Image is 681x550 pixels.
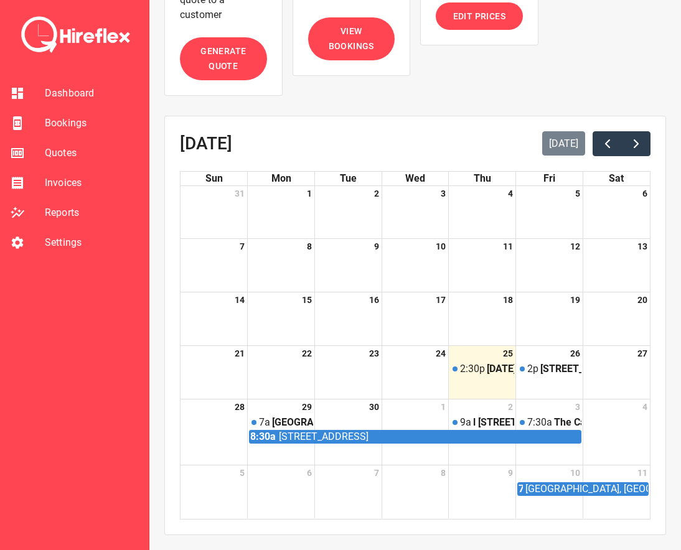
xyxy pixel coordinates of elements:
span: Edit Prices [453,9,505,24]
a: September 28, 2025 [232,399,247,414]
td: October 6, 2025 [248,465,315,518]
a: September 1, 2025 [304,186,314,201]
td: September 10, 2025 [382,239,449,292]
td: September 26, 2025 [516,345,583,399]
a: September 12, 2025 [568,239,583,254]
td: September 22, 2025 [248,345,315,399]
a: September 14, 2025 [232,292,247,307]
a: September 19, 2025 [568,292,583,307]
div: [GEOGRAPHIC_DATA], [GEOGRAPHIC_DATA], [GEOGRAPHIC_DATA], [GEOGRAPHIC_DATA] [525,483,648,495]
div: 7:30a [527,417,552,428]
td: September 11, 2025 [449,239,516,292]
div: [DATE] Road Brewing, [GEOGRAPHIC_DATA], [GEOGRAPHIC_DATA] [487,363,514,375]
button: Previous month [593,131,622,156]
td: October 3, 2025 [516,399,583,465]
a: September 8, 2025 [304,239,314,254]
span: Quotes [45,146,139,161]
td: September 4, 2025 [449,186,516,239]
td: September 28, 2025 [181,399,248,465]
a: October 6, 2025 [304,465,314,480]
span: Settings [45,235,139,250]
div: 2:30p [460,363,485,375]
td: September 7, 2025 [181,239,248,292]
td: September 5, 2025 [516,186,583,239]
td: September 24, 2025 [382,345,449,399]
span: Dashboard [45,86,139,101]
a: October 4, 2025 [640,399,650,414]
span: Generate Quote [192,44,255,74]
div: 8:30a [250,431,276,443]
td: October 4, 2025 [583,399,650,465]
td: September 29, 2025 [248,399,315,465]
a: September 10, 2025 [433,239,448,254]
a: September 25, 2025 [500,346,515,361]
div: l [STREET_ADDRESS] [473,417,514,428]
a: September 24, 2025 [433,346,448,361]
a: Sunday [203,172,225,185]
td: September 2, 2025 [314,186,382,239]
a: September 21, 2025 [232,346,247,361]
td: August 31, 2025 [181,186,248,239]
a: September 3, 2025 [438,186,448,201]
a: September 17, 2025 [433,292,448,307]
td: September 6, 2025 [583,186,650,239]
button: [DATE] [542,131,586,156]
a: October 3, 2025 [573,399,583,414]
a: September 4, 2025 [505,186,515,201]
td: September 30, 2025 [314,399,382,465]
a: September 26, 2025 [568,346,583,361]
a: September 27, 2025 [635,346,650,361]
a: August 31, 2025 [232,186,247,201]
a: Wednesday [403,172,428,185]
a: September 30, 2025 [367,399,382,414]
td: September 21, 2025 [181,345,248,399]
a: September 2, 2025 [372,186,382,201]
div: [GEOGRAPHIC_DATA], [GEOGRAPHIC_DATA], [GEOGRAPHIC_DATA] [272,417,313,428]
a: October 8, 2025 [438,465,448,480]
a: Thursday [471,172,494,185]
div: 7a [259,417,270,428]
td: September 14, 2025 [181,292,248,346]
div: [STREET_ADDRESS] [278,431,369,443]
td: September 16, 2025 [314,292,382,346]
a: October 9, 2025 [505,465,515,480]
a: October 10, 2025 [568,465,583,480]
a: September 11, 2025 [500,239,515,254]
td: September 23, 2025 [314,345,382,399]
a: September 18, 2025 [500,292,515,307]
td: September 20, 2025 [583,292,650,346]
span: Bookings [45,116,139,131]
a: October 2, 2025 [505,399,515,414]
td: October 1, 2025 [382,399,449,465]
a: September 16, 2025 [367,292,382,307]
div: 2p [527,363,538,375]
button: Next month [621,131,650,156]
a: September 9, 2025 [372,239,382,254]
span: Reports [45,205,139,220]
a: September 15, 2025 [299,292,314,307]
a: September 29, 2025 [299,399,314,414]
td: October 10, 2025 [516,465,583,518]
td: October 8, 2025 [382,465,449,518]
td: September 25, 2025 [449,345,516,399]
td: September 27, 2025 [583,345,650,399]
td: September 9, 2025 [314,239,382,292]
td: September 3, 2025 [382,186,449,239]
a: September 22, 2025 [299,346,314,361]
td: October 5, 2025 [181,465,248,518]
a: Friday [541,172,558,185]
a: September 7, 2025 [237,239,247,254]
a: October 1, 2025 [438,399,448,414]
div: [STREET_ADDRESS] [540,363,581,375]
h2: [DATE] [180,134,232,154]
td: September 1, 2025 [248,186,315,239]
td: October 2, 2025 [449,399,516,465]
a: September 20, 2025 [635,292,650,307]
div: 9a [460,417,471,428]
a: Tuesday [337,172,359,185]
td: September 12, 2025 [516,239,583,292]
td: September 17, 2025 [382,292,449,346]
td: September 15, 2025 [248,292,315,346]
td: October 11, 2025 [583,465,650,518]
div: 7p [518,483,523,495]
